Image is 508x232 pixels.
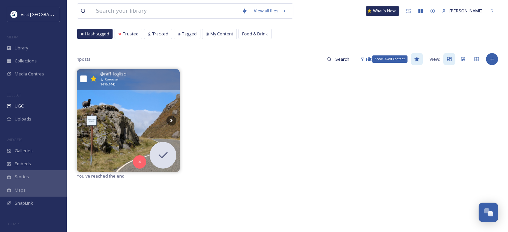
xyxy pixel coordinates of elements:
a: [PERSON_NAME] [439,4,486,17]
input: Search [332,52,353,66]
span: Galleries [15,148,33,154]
button: Open Chat [479,203,498,222]
img: #outerhebrides #isles #westscotland #bikepacking #camping #hebrideansheep #wilderness #wildleaves... [77,69,180,172]
span: COLLECT [7,92,21,97]
span: My Content [210,31,233,37]
span: Collections [15,58,37,64]
span: Maps [15,187,26,193]
span: Tracked [152,31,168,37]
span: You've reached the end [77,173,125,179]
span: SnapLink [15,200,33,206]
span: Hashtagged [85,31,109,37]
span: View: [430,56,440,62]
div: Show Saved Content [372,55,407,63]
span: MEDIA [7,34,18,39]
span: Visit [GEOGRAPHIC_DATA] [21,11,72,17]
span: Embeds [15,161,31,167]
span: Food & Drink [242,31,268,37]
span: SOCIALS [7,221,20,226]
span: Stories [15,174,29,180]
input: Search your library [93,4,238,18]
span: 1440 x 1440 [100,82,115,87]
span: Library [15,45,28,51]
span: WIDGETS [7,137,22,142]
a: What's New [366,6,399,16]
span: Trusted [123,31,139,37]
span: Media Centres [15,71,44,77]
span: UGC [15,103,24,109]
span: Tagged [182,31,197,37]
a: View all files [250,4,290,17]
span: Filters [366,56,378,62]
span: 1 posts [77,56,91,62]
span: Uploads [15,116,31,122]
span: Carousel [105,77,119,82]
span: [PERSON_NAME] [450,8,483,14]
img: Untitled%20design%20%2897%29.png [11,11,17,18]
span: @ raff_loglisci [100,71,127,77]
